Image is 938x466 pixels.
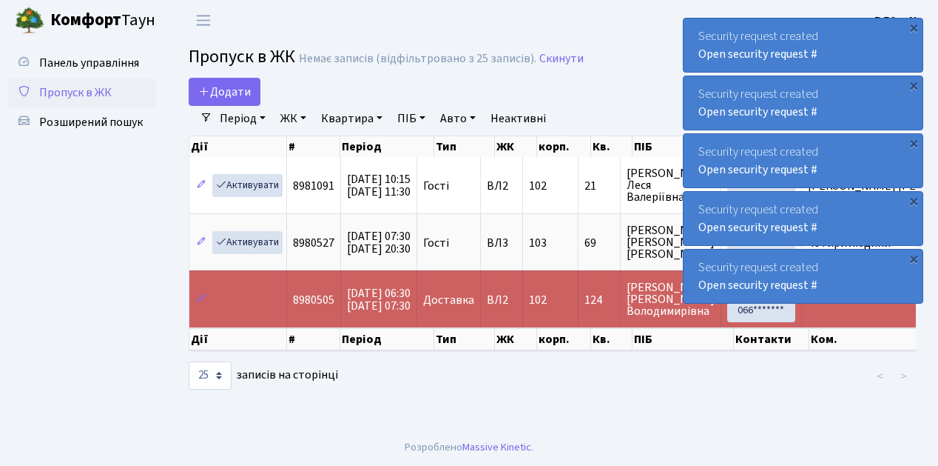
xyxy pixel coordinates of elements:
[734,328,809,350] th: Контакти
[434,328,495,350] th: Тип
[529,235,547,251] span: 103
[50,8,121,32] b: Комфорт
[434,106,482,131] a: Авто
[529,292,547,308] span: 102
[698,104,817,120] a: Open security request #
[189,136,287,157] th: Дії
[684,19,922,72] div: Security request created
[347,171,411,200] span: [DATE] 10:15 [DATE] 11:30
[423,237,449,249] span: Гості
[340,136,434,157] th: Період
[584,294,614,306] span: 124
[537,328,591,350] th: корп.
[591,328,632,350] th: Кв.
[495,136,537,157] th: ЖК
[698,219,817,236] a: Open security request #
[906,78,921,93] div: ×
[487,294,516,306] span: ВЛ2
[462,439,531,455] a: Massive Kinetic
[212,174,283,197] a: Активувати
[487,180,516,192] span: ВЛ2
[39,114,143,130] span: Розширений пошук
[39,55,139,71] span: Панель управління
[189,44,295,70] span: Пропуск в ЖК
[7,78,155,107] a: Пропуск в ЖК
[529,178,547,194] span: 102
[537,136,591,157] th: корп.
[874,12,920,30] a: ВЛ2 -. К.
[293,178,334,194] span: 8981091
[434,136,495,157] th: Тип
[906,20,921,35] div: ×
[539,52,584,66] a: Скинути
[39,84,112,101] span: Пропуск в ЖК
[698,162,817,178] a: Open security request #
[684,192,922,245] div: Security request created
[7,48,155,78] a: Панель управління
[315,106,388,131] a: Квартира
[299,52,536,66] div: Немає записів (відфільтровано з 25 записів).
[632,328,734,350] th: ПІБ
[198,84,251,100] span: Додати
[906,193,921,208] div: ×
[684,76,922,130] div: Security request created
[50,8,155,33] span: Таун
[293,292,334,308] span: 8980505
[485,106,552,131] a: Неактивні
[684,250,922,303] div: Security request created
[487,237,516,249] span: ВЛ3
[684,134,922,187] div: Security request created
[347,285,411,314] span: [DATE] 06:30 [DATE] 07:30
[340,328,434,350] th: Період
[584,180,614,192] span: 21
[212,231,283,254] a: Активувати
[698,46,817,62] a: Open security request #
[495,328,537,350] th: ЖК
[293,235,334,251] span: 8980527
[274,106,312,131] a: ЖК
[906,136,921,150] div: ×
[584,237,614,249] span: 69
[7,107,155,137] a: Розширений пошук
[287,328,340,350] th: #
[627,282,715,317] span: [PERSON_NAME] [PERSON_NAME] Володимирівна
[906,251,921,266] div: ×
[632,136,734,157] th: ПІБ
[627,224,715,260] span: [PERSON_NAME] [PERSON_NAME] [PERSON_NAME]
[287,136,340,157] th: #
[185,8,222,33] button: Переключити навігацію
[627,167,715,203] span: [PERSON_NAME] Леся Валеріївна
[423,180,449,192] span: Гості
[874,13,920,29] b: ВЛ2 -. К.
[423,294,474,306] span: Доставка
[591,136,632,157] th: Кв.
[405,439,533,456] div: Розроблено .
[189,362,338,390] label: записів на сторінці
[189,362,232,390] select: записів на сторінці
[391,106,431,131] a: ПІБ
[214,106,271,131] a: Період
[189,328,287,350] th: Дії
[189,78,260,106] a: Додати
[698,277,817,293] a: Open security request #
[347,228,411,257] span: [DATE] 07:30 [DATE] 20:30
[15,6,44,36] img: logo.png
